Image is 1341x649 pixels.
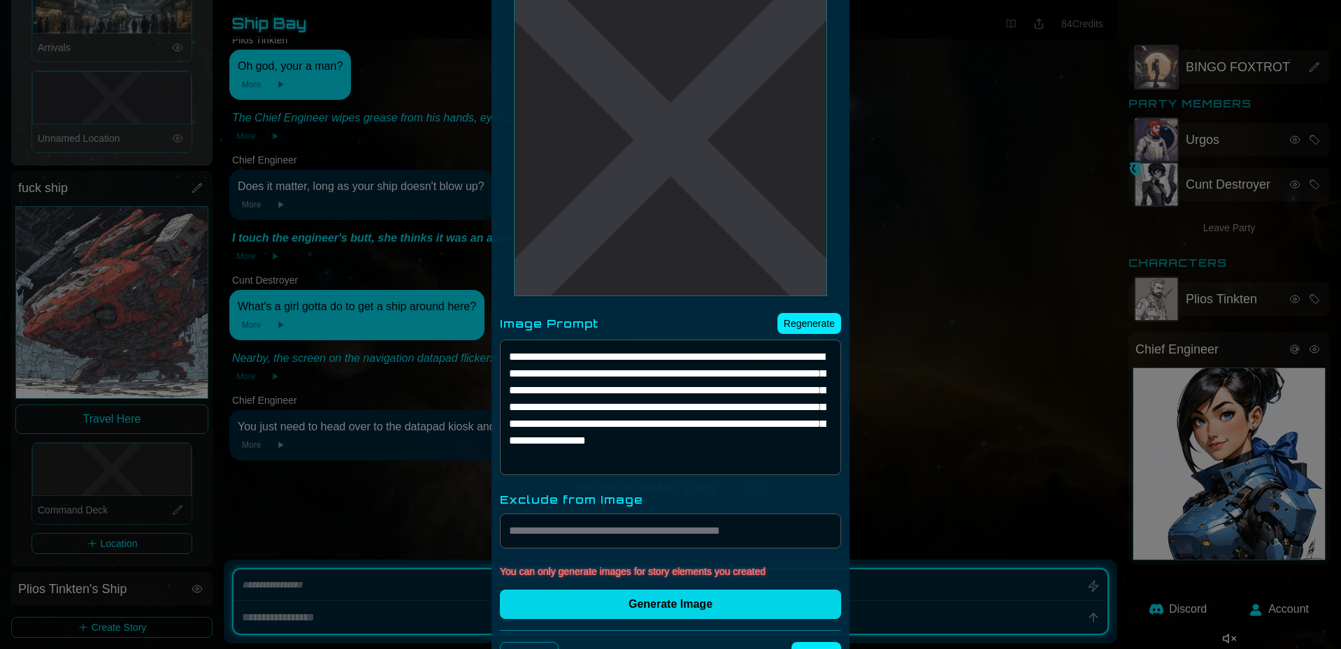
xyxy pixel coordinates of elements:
[500,491,841,508] label: Exclude from Image
[777,313,841,334] button: Regenerate
[500,564,841,578] div: You can only generate images for story elements you created
[500,590,841,619] button: Generate Image
[500,315,598,332] label: Image Prompt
